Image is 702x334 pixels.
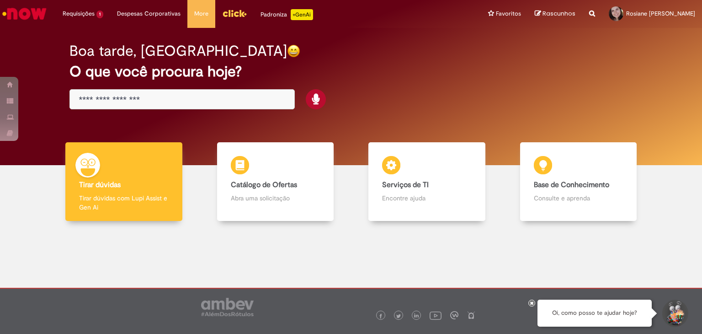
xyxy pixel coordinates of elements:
b: Tirar dúvidas [79,180,121,189]
p: Abra uma solicitação [231,194,320,203]
span: Rosiane [PERSON_NAME] [626,10,695,17]
img: logo_footer_naosei.png [467,311,475,319]
a: Base de Conhecimento Consulte e aprenda [503,142,654,221]
span: More [194,9,208,18]
img: ServiceNow [1,5,48,23]
span: 1 [96,11,103,18]
h2: Boa tarde, [GEOGRAPHIC_DATA] [69,43,287,59]
span: Rascunhos [542,9,575,18]
span: Requisições [63,9,95,18]
a: Serviços de TI Encontre ajuda [351,142,503,221]
p: Encontre ajuda [382,194,472,203]
p: Tirar dúvidas com Lupi Assist e Gen Ai [79,194,169,212]
b: Serviços de TI [382,180,429,189]
img: logo_footer_facebook.png [378,314,383,318]
p: +GenAi [291,9,313,20]
img: happy-face.png [287,44,300,58]
img: logo_footer_linkedin.png [414,313,419,319]
button: Iniciar Conversa de Suporte [661,300,688,327]
img: logo_footer_ambev_rotulo_gray.png [201,298,254,316]
a: Rascunhos [535,10,575,18]
img: logo_footer_workplace.png [450,311,458,319]
h2: O que você procura hoje? [69,64,633,80]
p: Consulte e aprenda [534,194,623,203]
a: Tirar dúvidas Tirar dúvidas com Lupi Assist e Gen Ai [48,142,200,221]
div: Oi, como posso te ajudar hoje? [537,300,652,327]
img: logo_footer_twitter.png [396,314,401,318]
span: Favoritos [496,9,521,18]
b: Base de Conhecimento [534,180,609,189]
span: Despesas Corporativas [117,9,181,18]
img: logo_footer_youtube.png [430,309,441,321]
div: Padroniza [261,9,313,20]
b: Catálogo de Ofertas [231,180,297,189]
a: Catálogo de Ofertas Abra uma solicitação [200,142,351,221]
img: click_logo_yellow_360x200.png [222,6,247,20]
